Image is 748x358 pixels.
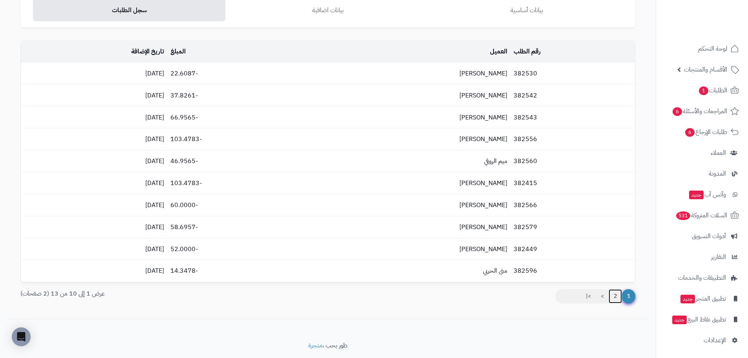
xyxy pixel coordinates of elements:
[661,81,743,100] a: الطلبات1
[308,260,510,282] td: منى الحربي
[21,239,167,260] td: [DATE]
[167,217,308,238] td: -58.6957
[21,260,167,282] td: [DATE]
[510,195,635,216] td: 382566
[689,191,704,199] span: جديد
[661,227,743,246] a: أدوات التسويق
[661,39,743,58] a: لوحة التحكم
[167,239,308,260] td: -52.0000
[661,310,743,329] a: تطبيق نقاط البيعجديد
[661,206,743,225] a: السلات المتروكة531
[167,260,308,282] td: -14.3478
[308,195,510,216] td: [PERSON_NAME]
[510,239,635,260] td: 382449
[684,127,727,138] span: طلبات الإرجاع
[21,195,167,216] td: [DATE]
[661,123,743,141] a: طلبات الإرجاع6
[688,189,726,200] span: وآتس آب
[675,210,727,221] span: السلات المتروكة
[21,151,167,172] td: [DATE]
[678,272,726,283] span: التطبيقات والخدمات
[698,85,727,96] span: الطلبات
[21,63,167,84] td: [DATE]
[711,147,726,158] span: العملاء
[12,327,31,346] div: Open Intercom Messenger
[167,85,308,106] td: -37.8261
[308,107,510,129] td: [PERSON_NAME]
[510,151,635,172] td: 382560
[692,231,726,242] span: أدوات التسويق
[21,85,167,106] td: [DATE]
[21,41,167,62] td: تاريخ الإضافة
[21,107,167,129] td: [DATE]
[308,341,322,350] a: متجرة
[21,217,167,238] td: [DATE]
[308,129,510,150] td: [PERSON_NAME]
[308,85,510,106] td: [PERSON_NAME]
[680,295,695,303] span: جديد
[21,173,167,194] td: [DATE]
[676,211,690,220] span: 531
[680,293,726,304] span: تطبيق المتجر
[308,41,510,62] td: العميل
[510,129,635,150] td: 382556
[510,260,635,282] td: 382596
[581,289,596,303] a: >|
[308,217,510,238] td: [PERSON_NAME]
[704,335,726,346] span: الإعدادات
[167,195,308,216] td: -60.0000
[661,143,743,162] a: العملاء
[661,164,743,183] a: المدونة
[167,107,308,129] td: -66.9565
[510,85,635,106] td: 382542
[15,289,328,298] div: عرض 1 إلى 10 من 13 (2 صفحات)
[510,173,635,194] td: 382415
[661,248,743,266] a: التقارير
[21,129,167,150] td: [DATE]
[695,22,741,39] img: logo-2.png
[672,106,727,117] span: المراجعات والأسئلة
[661,289,743,308] a: تطبيق المتجرجديد
[673,107,682,116] span: 6
[510,217,635,238] td: 382579
[167,173,308,194] td: -103.4783
[510,63,635,84] td: 382530
[510,107,635,129] td: 382543
[308,151,510,172] td: ميم الروقي
[308,239,510,260] td: [PERSON_NAME]
[699,86,708,95] span: 1
[510,41,635,62] td: رقم الطلب
[596,289,609,303] a: >
[661,102,743,121] a: المراجعات والأسئلة6
[167,151,308,172] td: -46.9565
[661,331,743,350] a: الإعدادات
[622,289,635,303] span: 1
[709,168,726,179] span: المدونة
[661,185,743,204] a: وآتس آبجديد
[167,63,308,84] td: -22.6087
[698,43,727,54] span: لوحة التحكم
[308,63,510,84] td: [PERSON_NAME]
[684,64,727,75] span: الأقسام والمنتجات
[661,268,743,287] a: التطبيقات والخدمات
[672,316,687,324] span: جديد
[685,128,695,137] span: 6
[609,289,622,303] a: 2
[711,252,726,263] span: التقارير
[167,129,308,150] td: -103.4783
[308,173,510,194] td: [PERSON_NAME]
[167,41,308,62] td: المبلغ
[671,314,726,325] span: تطبيق نقاط البيع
